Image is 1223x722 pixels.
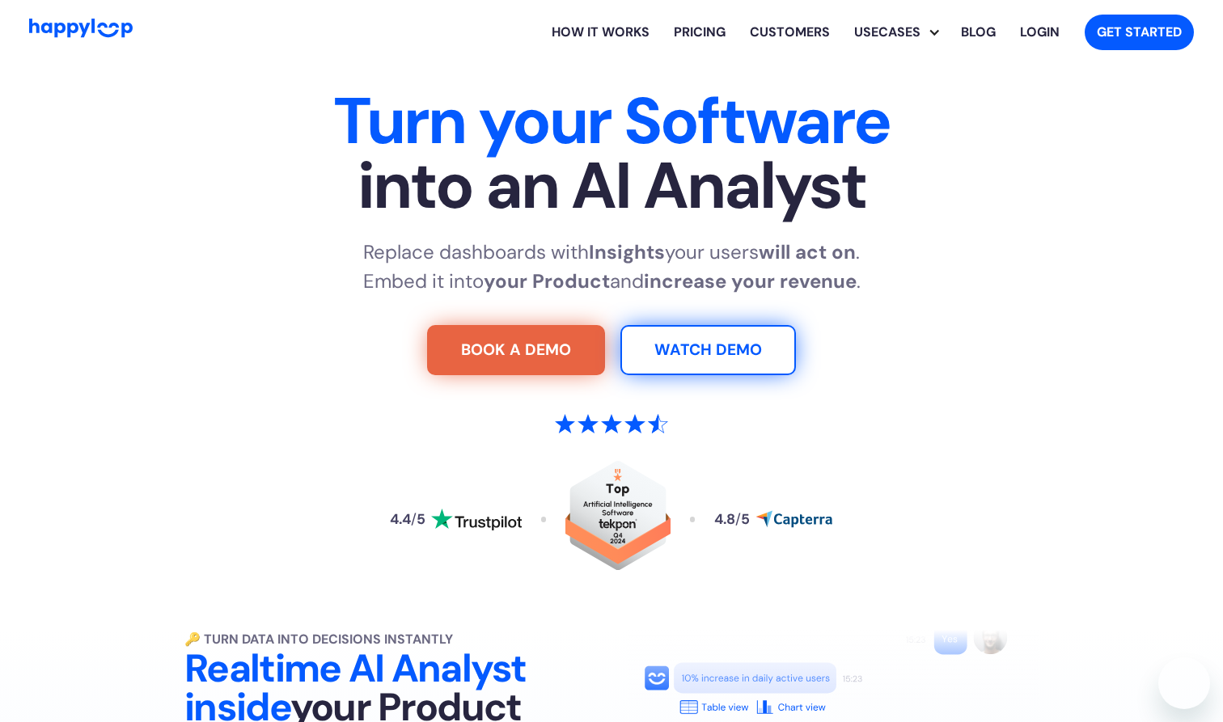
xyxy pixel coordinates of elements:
a: Read reviews about HappyLoop on Capterra [714,510,832,528]
strong: your Product [484,268,610,293]
a: Try For Free [427,325,605,375]
div: Usecases [842,23,933,42]
a: Go to Home Page [29,19,133,45]
p: Replace dashboards with your users . Embed it into and . [363,238,861,296]
a: Get started with HappyLoop [1085,15,1194,50]
span: / [411,510,417,528]
a: Learn how HappyLoop works [540,6,662,58]
span: / [735,510,741,528]
a: Learn how HappyLoop works [738,6,842,58]
iframe: Knop om het berichtenvenster te openen [1158,657,1210,709]
strong: Insights [589,239,665,264]
a: Log in to your HappyLoop account [1008,6,1072,58]
strong: increase your revenue [644,268,857,293]
a: Watch Demo [620,325,796,375]
div: 4.4 5 [390,513,425,527]
a: Read reviews about HappyLoop on Trustpilot [390,509,521,531]
strong: 🔑 Turn Data into Decisions Instantly [184,631,453,648]
img: HappyLoop Logo [29,19,133,37]
a: Visit the HappyLoop blog for insights [949,6,1008,58]
a: View HappyLoop pricing plans [662,6,738,58]
a: Read reviews about HappyLoop on Tekpon [565,461,671,578]
div: Explore HappyLoop use cases [842,6,949,58]
div: 4.8 5 [714,513,750,527]
h1: Turn your Software [107,89,1116,218]
div: Happie zegt "Hello 👋 Looking for something? We’re here to help!". Open berichtenvenster om het ge... [945,538,1210,651]
div: Usecases [854,6,949,58]
span: into an AI Analyst [107,154,1116,218]
strong: will act on [759,239,856,264]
